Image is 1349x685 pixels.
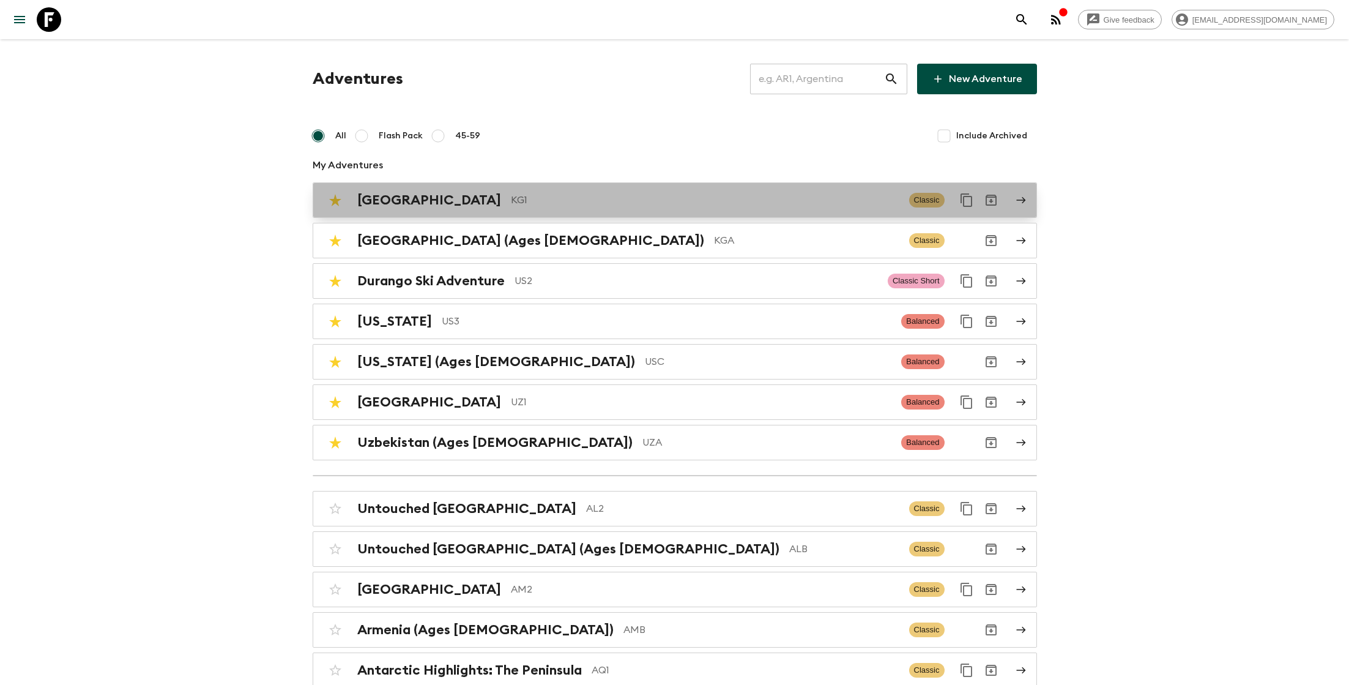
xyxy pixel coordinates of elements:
[645,354,892,369] p: USC
[7,7,32,32] button: menu
[888,274,945,288] span: Classic Short
[979,188,1003,212] button: Archive
[909,582,945,597] span: Classic
[357,501,576,517] h2: Untouched [GEOGRAPHIC_DATA]
[954,390,979,414] button: Duplicate for 45-59
[979,228,1003,253] button: Archive
[357,273,505,289] h2: Durango Ski Adventure
[1186,15,1334,24] span: [EMAIL_ADDRESS][DOMAIN_NAME]
[313,384,1037,420] a: [GEOGRAPHIC_DATA]UZ1BalancedDuplicate for 45-59Archive
[750,62,884,96] input: e.g. AR1, Argentina
[909,233,945,248] span: Classic
[511,395,892,410] p: UZ1
[442,314,892,329] p: US3
[954,269,979,293] button: Duplicate for 45-59
[954,309,979,334] button: Duplicate for 45-59
[954,188,979,212] button: Duplicate for 45-59
[313,263,1037,299] a: Durango Ski AdventureUS2Classic ShortDuplicate for 45-59Archive
[909,193,945,208] span: Classic
[979,309,1003,334] button: Archive
[979,496,1003,521] button: Archive
[357,233,704,249] h2: [GEOGRAPHIC_DATA] (Ages [DEMOGRAPHIC_DATA])
[642,435,892,450] p: UZA
[1078,10,1162,29] a: Give feedback
[979,537,1003,561] button: Archive
[313,67,403,91] h1: Adventures
[954,496,979,521] button: Duplicate for 45-59
[909,663,945,678] span: Classic
[979,350,1003,374] button: Archive
[956,130,1027,142] span: Include Archived
[313,572,1037,607] a: [GEOGRAPHIC_DATA]AM2ClassicDuplicate for 45-59Archive
[917,64,1037,94] a: New Adventure
[979,577,1003,602] button: Archive
[979,618,1003,642] button: Archive
[313,182,1037,218] a: [GEOGRAPHIC_DATA]KG1ClassicDuplicate for 45-59Archive
[901,395,944,410] span: Balanced
[901,435,944,450] span: Balanced
[592,663,899,678] p: AQ1
[335,130,346,142] span: All
[357,662,582,678] h2: Antarctic Highlights: The Peninsula
[313,158,1037,173] p: My Adventures
[901,354,944,369] span: Balanced
[511,582,899,597] p: AM2
[357,435,633,451] h2: Uzbekistan (Ages [DEMOGRAPHIC_DATA])
[357,313,432,329] h2: [US_STATE]
[313,491,1037,526] a: Untouched [GEOGRAPHIC_DATA]AL2ClassicDuplicate for 45-59Archive
[1097,15,1161,24] span: Give feedback
[357,582,501,597] h2: [GEOGRAPHIC_DATA]
[515,274,878,288] p: US2
[979,269,1003,293] button: Archive
[979,430,1003,455] button: Archive
[909,623,945,637] span: Classic
[313,344,1037,380] a: [US_STATE] (Ages [DEMOGRAPHIC_DATA])USCBalancedArchive
[357,394,501,410] h2: [GEOGRAPHIC_DATA]
[313,531,1037,567] a: Untouched [GEOGRAPHIC_DATA] (Ages [DEMOGRAPHIC_DATA])ALBClassicArchive
[511,193,899,208] p: KG1
[357,192,501,208] h2: [GEOGRAPHIC_DATA]
[357,622,614,638] h2: Armenia (Ages [DEMOGRAPHIC_DATA])
[979,658,1003,683] button: Archive
[623,623,899,637] p: AMB
[357,541,779,557] h2: Untouched [GEOGRAPHIC_DATA] (Ages [DEMOGRAPHIC_DATA])
[1172,10,1334,29] div: [EMAIL_ADDRESS][DOMAIN_NAME]
[313,612,1037,648] a: Armenia (Ages [DEMOGRAPHIC_DATA])AMBClassicArchive
[313,223,1037,258] a: [GEOGRAPHIC_DATA] (Ages [DEMOGRAPHIC_DATA])KGAClassicArchive
[586,501,899,516] p: AL2
[1009,7,1034,32] button: search adventures
[455,130,480,142] span: 45-59
[954,577,979,602] button: Duplicate for 45-59
[357,354,635,370] h2: [US_STATE] (Ages [DEMOGRAPHIC_DATA])
[789,542,899,556] p: ALB
[313,425,1037,460] a: Uzbekistan (Ages [DEMOGRAPHIC_DATA])UZABalancedArchive
[909,501,945,516] span: Classic
[954,658,979,683] button: Duplicate for 45-59
[909,542,945,556] span: Classic
[979,390,1003,414] button: Archive
[714,233,899,248] p: KGA
[901,314,944,329] span: Balanced
[313,304,1037,339] a: [US_STATE]US3BalancedDuplicate for 45-59Archive
[379,130,423,142] span: Flash Pack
